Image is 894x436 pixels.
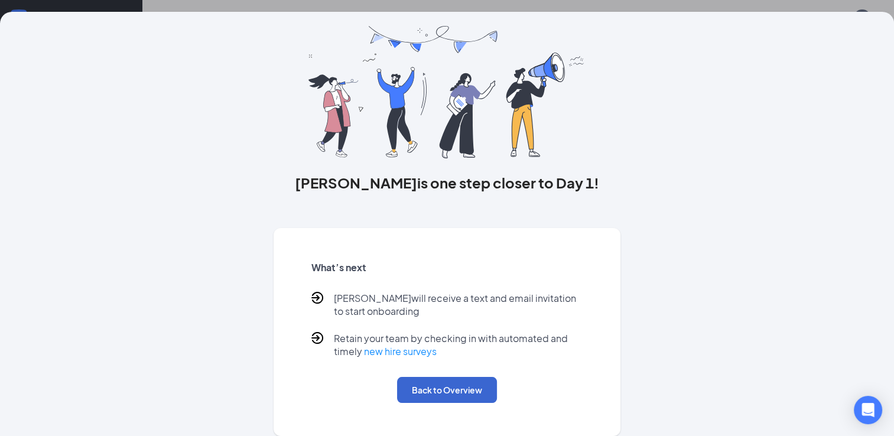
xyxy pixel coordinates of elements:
div: Open Intercom Messenger [854,396,882,424]
h5: What’s next [311,261,583,274]
p: Retain your team by checking in with automated and timely [334,332,583,358]
img: you are all set [308,26,586,158]
p: [PERSON_NAME] will receive a text and email invitation to start onboarding [334,292,583,318]
h3: [PERSON_NAME] is one step closer to Day 1! [274,173,620,193]
button: Back to Overview [397,377,497,403]
a: new hire surveys [364,345,437,357]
